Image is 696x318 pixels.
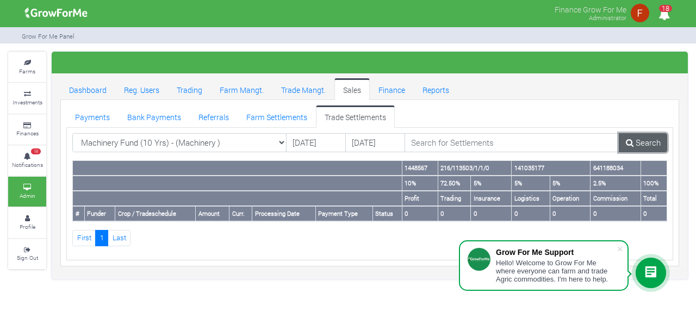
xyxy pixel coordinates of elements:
[641,206,667,221] th: 0
[84,206,115,221] th: Funder
[471,206,512,221] th: 0
[13,98,42,106] small: Investments
[402,191,438,206] th: Profit
[190,105,238,127] a: Referrals
[60,78,115,100] a: Dashboard
[654,10,675,21] a: 18
[31,148,41,155] span: 18
[315,206,372,221] th: Payment Type
[286,133,346,153] input: DD/MM/YYYY
[589,14,626,22] small: Administrator
[17,254,38,261] small: Sign Out
[591,176,641,191] th: 2.5%
[95,230,108,246] a: 1
[414,78,458,100] a: Reports
[512,161,591,176] th: 141035177
[512,206,550,221] th: 0
[72,230,667,246] nav: Page Navigation
[641,191,667,206] th: Total
[512,191,550,206] th: Logistics
[619,133,667,153] a: Search
[471,176,512,191] th: 5%
[21,2,91,24] img: growforme image
[402,161,438,176] th: 1448567
[8,239,46,269] a: Sign Out
[66,105,119,127] a: Payments
[629,2,651,24] img: growforme image
[115,78,168,100] a: Reg. Users
[345,133,405,153] input: DD/MM/YYYY
[316,105,395,127] a: Trade Settlements
[8,115,46,145] a: Finances
[20,192,35,199] small: Admin
[22,32,74,40] small: Grow For Me Panel
[471,191,512,206] th: Insurance
[550,206,591,221] th: 0
[654,2,675,27] i: Notifications
[370,78,414,100] a: Finance
[115,206,196,221] th: Crop / Tradeschedule
[496,259,617,283] div: Hello! Welcome to Grow For Me where everyone can farm and trade Agric commodities. I'm here to help.
[8,208,46,238] a: Profile
[372,206,402,221] th: Status
[73,206,85,221] th: #
[8,146,46,176] a: 18 Notifications
[19,67,35,75] small: Farms
[334,78,370,100] a: Sales
[550,191,591,206] th: Operation
[438,176,471,191] th: 72.50%
[8,83,46,113] a: Investments
[272,78,334,100] a: Trade Mangt.
[402,206,438,221] th: 0
[108,230,130,246] a: Last
[402,176,438,191] th: 10%
[196,206,229,221] th: Amount
[591,206,641,221] th: 0
[229,206,252,221] th: Curr.
[591,161,641,176] th: 641188034
[211,78,272,100] a: Farm Mangt.
[641,176,667,191] th: 100%
[20,223,35,230] small: Profile
[659,5,672,12] span: 18
[405,133,620,153] input: Search for Settlements
[512,176,550,191] th: 5%
[438,191,471,206] th: Trading
[16,129,39,137] small: Finances
[8,52,46,82] a: Farms
[119,105,190,127] a: Bank Payments
[496,248,617,257] div: Grow For Me Support
[238,105,316,127] a: Farm Settlements
[252,206,315,221] th: Processing Date
[591,191,641,206] th: Commission
[8,177,46,207] a: Admin
[555,2,626,15] p: Finance Grow For Me
[550,176,591,191] th: 5%
[12,161,43,169] small: Notifications
[168,78,211,100] a: Trading
[72,230,96,246] a: First
[438,206,471,221] th: 0
[438,161,511,176] th: 216/113503/1/1/0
